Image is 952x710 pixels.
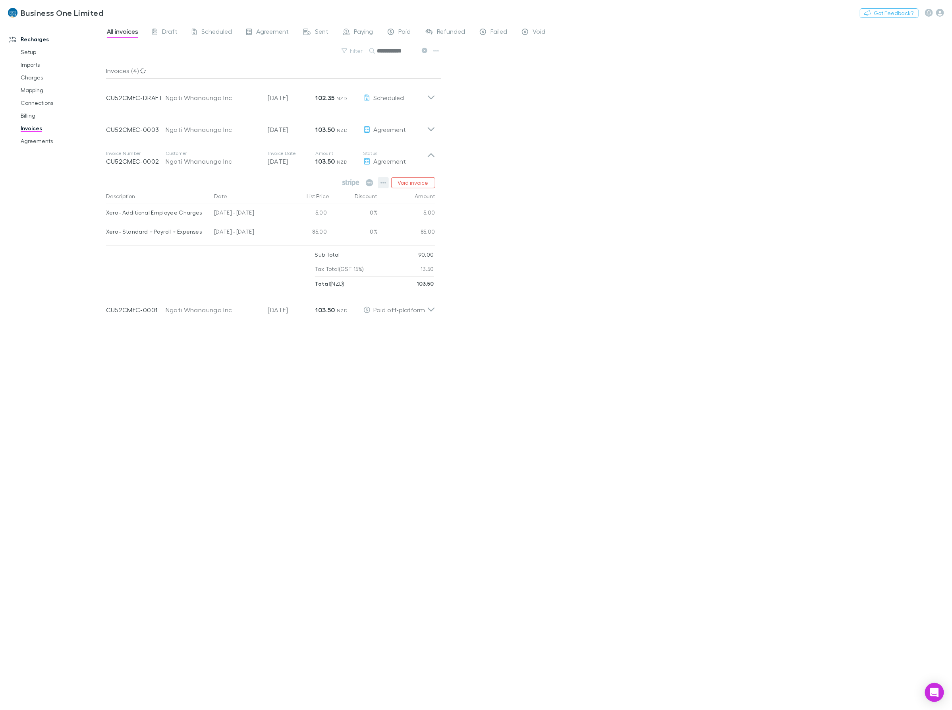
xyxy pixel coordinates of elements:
[374,94,404,101] span: Scheduled
[13,84,112,97] a: Mapping
[166,93,260,103] div: Ngati Whanaunga Inc
[257,27,289,38] span: Agreement
[437,27,465,38] span: Refunded
[316,94,335,102] strong: 102.35
[2,33,112,46] a: Recharges
[100,110,442,142] div: CU52CMEC-0003Ngati Whanaunga Inc[DATE]103.50 NZDAgreement
[8,8,17,17] img: Business One Limited's Logo
[338,46,368,56] button: Filter
[421,262,434,276] p: 13.50
[13,46,112,58] a: Setup
[100,79,442,110] div: CU52CMEC-DRAFTNgati Whanaunga Inc[DATE]102.35 NZDScheduled
[354,27,373,38] span: Paying
[100,291,442,323] div: CU52CMEC-0001Ngati Whanaunga Inc[DATE]103.50 NZDPaid off-platform
[337,127,348,133] span: NZD
[417,280,434,287] strong: 103.50
[330,223,378,242] div: 0%
[106,305,166,315] p: CU52CMEC-0001
[268,93,316,103] p: [DATE]
[106,157,166,166] p: CU52CMEC-0002
[166,305,260,315] div: Ngati Whanaunga Inc
[316,150,363,157] p: Amount
[13,97,112,109] a: Connections
[107,27,138,38] span: All invoices
[106,204,208,221] div: Xero - Additional Employee Charges
[13,109,112,122] a: Billing
[337,159,348,165] span: NZD
[378,204,435,223] div: 5.00
[268,150,316,157] p: Invoice Date
[391,177,435,188] button: Void invoice
[378,223,435,242] div: 85.00
[860,8,919,18] button: Got Feedback?
[13,122,112,135] a: Invoices
[106,125,166,134] p: CU52CMEC-0003
[268,157,316,166] p: [DATE]
[399,27,411,38] span: Paid
[330,204,378,223] div: 0%
[282,204,330,223] div: 5.00
[336,95,347,101] span: NZD
[106,223,208,240] div: Xero - Standard + Payroll + Expenses
[268,305,316,315] p: [DATE]
[106,93,166,103] p: CU52CMEC-DRAFT
[363,150,427,157] p: Status
[21,8,103,17] h3: Business One Limited
[316,157,335,165] strong: 103.50
[100,142,442,174] div: Invoice NumberCU52CMEC-0002CustomerNgati Whanaunga IncInvoice Date[DATE]Amount103.50 NZDStatusAgr...
[315,27,329,38] span: Sent
[3,3,108,22] a: Business One Limited
[315,277,345,291] p: ( NZD )
[166,150,260,157] p: Customer
[925,683,944,702] div: Open Intercom Messenger
[166,157,260,166] div: Ngati Whanaunga Inc
[491,27,508,38] span: Failed
[211,204,282,223] div: [DATE] - [DATE]
[201,27,232,38] span: Scheduled
[106,150,166,157] p: Invoice Number
[374,126,406,133] span: Agreement
[316,306,335,314] strong: 103.50
[315,280,330,287] strong: Total
[374,306,425,313] span: Paid off-platform
[13,58,112,71] a: Imports
[166,125,260,134] div: Ngati Whanaunga Inc
[418,248,434,262] p: 90.00
[374,157,406,165] span: Agreement
[316,126,335,133] strong: 103.50
[315,248,340,262] p: Sub Total
[315,262,364,276] p: Tax Total (GST 15%)
[162,27,178,38] span: Draft
[13,135,112,147] a: Agreements
[268,125,316,134] p: [DATE]
[13,71,112,84] a: Charges
[211,223,282,242] div: [DATE] - [DATE]
[282,223,330,242] div: 85.00
[533,27,546,38] span: Void
[337,308,348,313] span: NZD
